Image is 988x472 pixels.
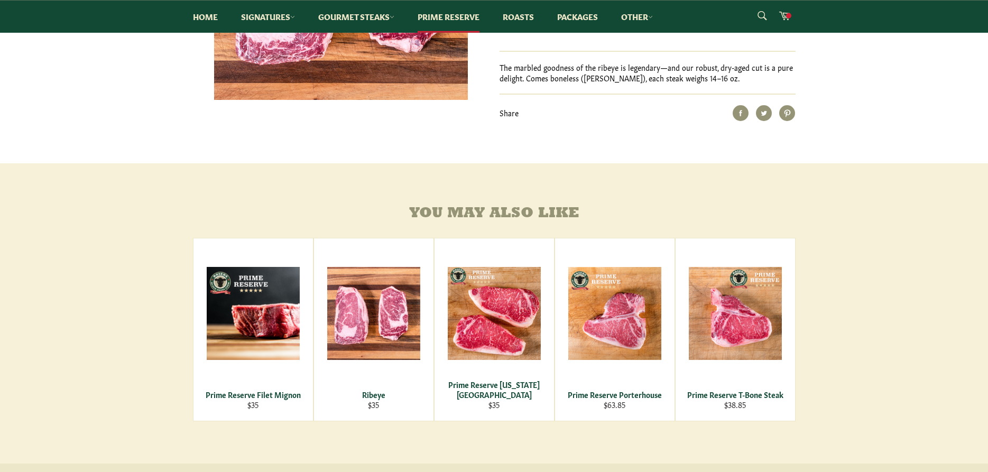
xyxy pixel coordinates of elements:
[500,107,519,118] span: Share
[448,267,541,360] img: Prime Reserve New York Strip
[200,390,306,400] div: Prime Reserve Filet Mignon
[492,1,544,33] a: Roasts
[200,400,306,410] div: $35
[500,62,796,83] p: The marbled goodness of the ribeye is legendary—and our robust, dry-aged cut is a pure delight. C...
[230,1,306,33] a: Signatures
[441,380,547,400] div: Prime Reserve [US_STATE][GEOGRAPHIC_DATA]
[555,238,675,421] a: Prime Reserve Porterhouse Prime Reserve Porterhouse $63.85
[682,390,788,400] div: Prime Reserve T-Bone Steak
[182,1,228,33] a: Home
[561,400,668,410] div: $63.85
[611,1,663,33] a: Other
[547,1,608,33] a: Packages
[675,238,796,421] a: Prime Reserve T-Bone Steak Prime Reserve T-Bone Steak $38.85
[193,238,313,421] a: Prime Reserve Filet Mignon Prime Reserve Filet Mignon $35
[434,238,555,421] a: Prime Reserve New York Strip Prime Reserve [US_STATE][GEOGRAPHIC_DATA] $35
[327,267,420,360] img: Ribeye
[320,400,427,410] div: $35
[308,1,405,33] a: Gourmet Steaks
[207,267,300,360] img: Prime Reserve Filet Mignon
[441,400,547,410] div: $35
[689,267,782,360] img: Prime Reserve T-Bone Steak
[320,390,427,400] div: Ribeye
[193,206,796,222] h4: You may also like
[568,267,661,360] img: Prime Reserve Porterhouse
[682,400,788,410] div: $38.85
[313,238,434,421] a: Ribeye Ribeye $35
[407,1,490,33] a: Prime Reserve
[561,390,668,400] div: Prime Reserve Porterhouse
